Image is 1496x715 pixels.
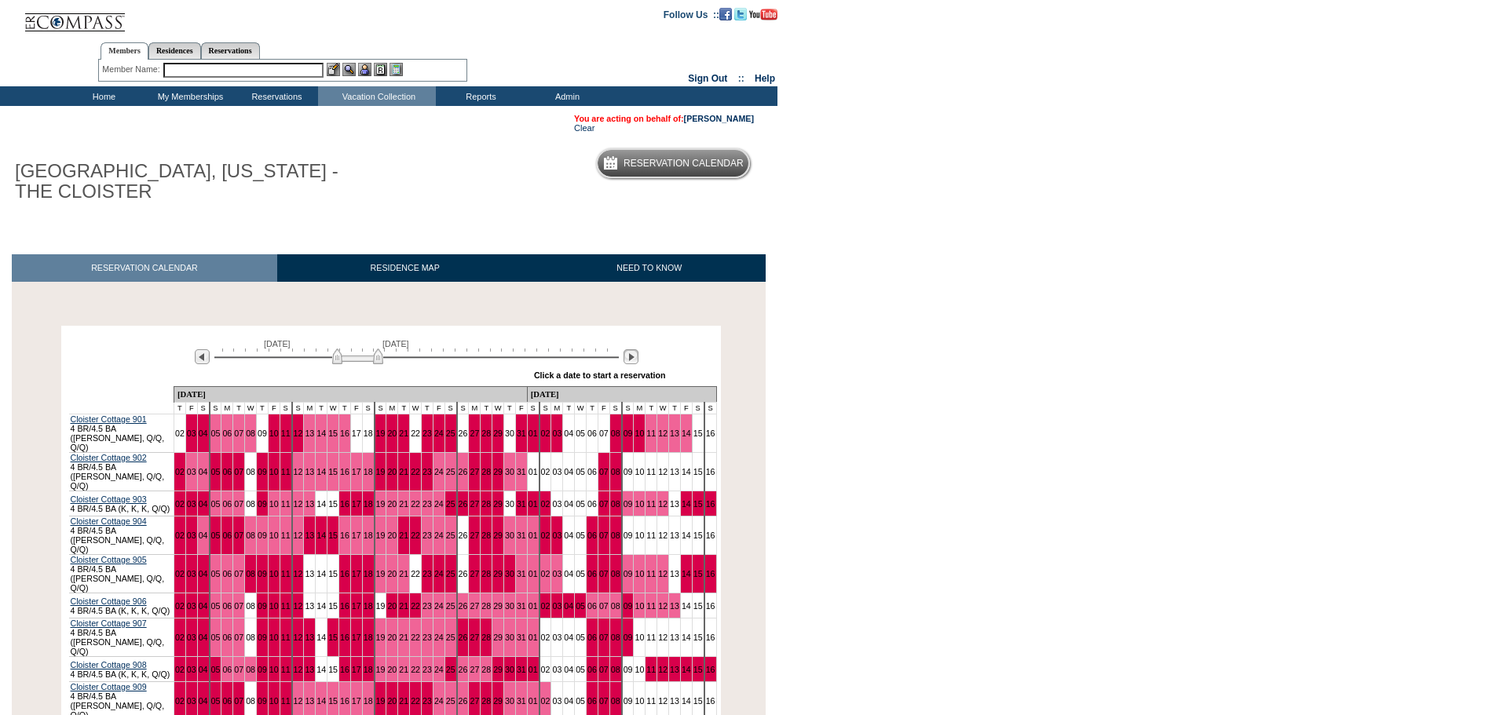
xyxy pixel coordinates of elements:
a: 31 [517,499,526,509]
a: 26 [459,467,468,476]
a: 22 [411,467,420,476]
a: 07 [599,499,609,509]
a: 13 [670,467,679,476]
a: 24 [434,569,444,578]
a: 25 [446,429,455,438]
a: Cloister Cottage 901 [71,414,147,424]
a: 07 [599,531,609,540]
a: 03 [552,467,561,476]
a: 13 [670,499,679,509]
a: Cloister Cottage 905 [71,555,147,564]
a: 03 [187,467,196,476]
a: 29 [493,499,503,509]
a: 29 [493,531,503,540]
a: 25 [446,467,455,476]
a: 07 [234,467,243,476]
a: 16 [706,531,715,540]
a: 26 [459,569,468,578]
a: 31 [517,467,526,476]
a: 14 [682,429,691,438]
a: 17 [352,531,361,540]
td: Reports [436,86,522,106]
a: 01 [529,429,538,438]
a: 16 [340,531,349,540]
a: 06 [587,531,597,540]
a: 09 [624,531,633,540]
a: 09 [624,429,633,438]
a: 15 [328,467,338,476]
a: 19 [376,467,386,476]
a: 16 [340,601,349,611]
a: 12 [658,429,668,438]
a: 03 [187,601,196,611]
a: 06 [587,467,597,476]
a: 21 [399,467,408,476]
a: 07 [599,569,609,578]
a: 24 [434,429,444,438]
a: 15 [328,499,338,509]
a: 01 [529,601,538,611]
td: Admin [522,86,609,106]
a: 28 [481,601,491,611]
a: 12 [294,601,303,611]
a: 04 [199,499,208,509]
a: 23 [422,601,432,611]
a: 04 [564,499,573,509]
a: 04 [199,429,208,438]
a: 02 [175,601,185,611]
a: 16 [340,429,349,438]
a: Become our fan on Facebook [719,9,732,18]
a: 15 [328,569,338,578]
a: 24 [434,601,444,611]
a: 10 [635,429,644,438]
a: 12 [294,467,303,476]
a: Clear [574,123,594,133]
img: Next [624,349,638,364]
a: 19 [376,531,386,540]
a: 19 [376,569,386,578]
a: 20 [387,467,397,476]
a: 12 [658,467,668,476]
a: 28 [481,467,491,476]
a: 31 [517,569,526,578]
a: 02 [541,467,550,476]
a: 15 [693,499,703,509]
a: 11 [281,569,291,578]
a: 08 [246,429,255,438]
a: 15 [693,429,703,438]
a: 30 [505,531,514,540]
a: Cloister Cottage 902 [71,453,147,462]
a: 12 [294,531,303,540]
a: Subscribe to our YouTube Channel [749,9,777,18]
a: 10 [269,601,279,611]
a: 19 [376,429,386,438]
a: 18 [364,499,373,509]
a: 29 [493,569,503,578]
a: 02 [175,569,185,578]
a: 03 [187,569,196,578]
a: 07 [234,601,243,611]
a: 11 [646,569,656,578]
a: 11 [281,499,291,509]
a: 05 [576,601,585,611]
a: 09 [258,531,267,540]
a: 07 [599,429,609,438]
a: 20 [387,429,397,438]
a: 06 [222,531,232,540]
a: 21 [399,499,408,509]
a: 09 [258,601,267,611]
a: 26 [459,601,468,611]
a: 10 [635,531,644,540]
a: Cloister Cottage 904 [71,516,147,526]
a: 05 [576,531,585,540]
a: 15 [693,531,703,540]
a: 14 [316,499,326,509]
a: 07 [234,531,243,540]
a: 15 [693,467,703,476]
a: 09 [258,569,267,578]
img: Become our fan on Facebook [719,8,732,20]
a: 31 [517,531,526,540]
a: 14 [316,467,326,476]
a: 28 [481,531,491,540]
img: Subscribe to our YouTube Channel [749,9,777,20]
